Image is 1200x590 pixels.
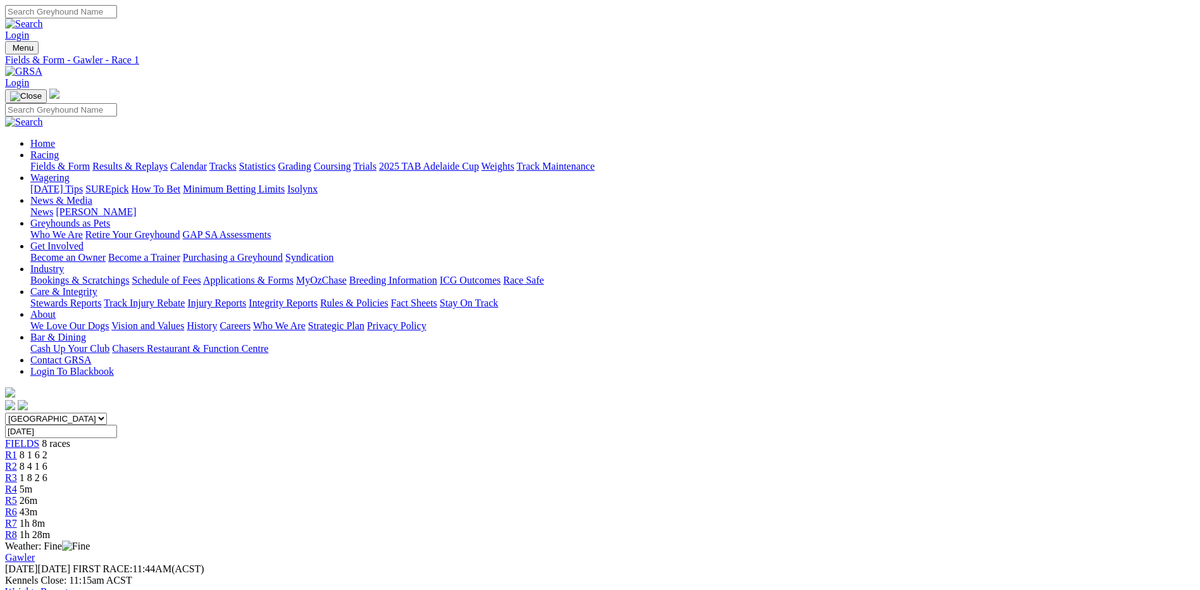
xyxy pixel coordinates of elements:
a: Fact Sheets [391,298,437,308]
img: twitter.svg [18,400,28,410]
a: Become an Owner [30,252,106,263]
a: Syndication [285,252,333,263]
span: 8 races [42,438,70,449]
div: About [30,320,1195,332]
a: Login [5,30,29,41]
a: SUREpick [85,184,128,194]
a: ICG Outcomes [440,275,500,286]
div: Care & Integrity [30,298,1195,309]
input: Select date [5,425,117,438]
span: 1h 8m [20,518,45,529]
a: Strategic Plan [308,320,364,331]
a: Minimum Betting Limits [183,184,285,194]
a: Home [30,138,55,149]
a: Rules & Policies [320,298,388,308]
a: Cash Up Your Club [30,343,109,354]
div: Greyhounds as Pets [30,229,1195,241]
a: Fields & Form - Gawler - Race 1 [5,54,1195,66]
img: Close [10,91,42,101]
a: Login To Blackbook [30,366,114,377]
a: Schedule of Fees [132,275,201,286]
span: 43m [20,506,37,517]
a: R1 [5,449,17,460]
a: We Love Our Dogs [30,320,109,331]
input: Search [5,103,117,116]
a: News [30,206,53,217]
a: Become a Trainer [108,252,180,263]
a: R3 [5,472,17,483]
a: FIELDS [5,438,39,449]
span: FIRST RACE: [73,563,132,574]
span: 8 1 6 2 [20,449,47,460]
a: Results & Replays [92,161,168,172]
a: 2025 TAB Adelaide Cup [379,161,479,172]
a: Track Maintenance [517,161,595,172]
a: Tracks [209,161,237,172]
input: Search [5,5,117,18]
a: Racing [30,149,59,160]
a: Vision and Values [111,320,184,331]
span: 8 4 1 6 [20,461,47,472]
a: Weights [481,161,514,172]
a: Injury Reports [187,298,246,308]
div: Kennels Close: 11:15am ACST [5,575,1195,586]
a: Isolynx [287,184,318,194]
div: Wagering [30,184,1195,195]
div: Industry [30,275,1195,286]
span: [DATE] [5,563,38,574]
img: logo-grsa-white.png [49,89,59,99]
a: R4 [5,484,17,494]
a: Statistics [239,161,276,172]
img: GRSA [5,66,42,77]
span: R6 [5,506,17,517]
a: Care & Integrity [30,286,97,297]
span: 1h 28m [20,529,50,540]
a: Track Injury Rebate [104,298,185,308]
a: R5 [5,495,17,506]
a: [DATE] Tips [30,184,83,194]
a: Trials [353,161,376,172]
a: How To Bet [132,184,181,194]
a: Get Involved [30,241,84,251]
a: Bookings & Scratchings [30,275,129,286]
a: Breeding Information [349,275,437,286]
a: GAP SA Assessments [183,229,271,240]
a: Race Safe [503,275,543,286]
span: 5m [20,484,32,494]
a: Contact GRSA [30,355,91,365]
a: MyOzChase [296,275,347,286]
button: Toggle navigation [5,89,47,103]
a: R2 [5,461,17,472]
span: 11:44AM(ACST) [73,563,204,574]
span: Weather: Fine [5,541,90,551]
a: Fields & Form [30,161,90,172]
span: 1 8 2 6 [20,472,47,483]
a: Careers [220,320,251,331]
a: Gawler [5,552,35,563]
div: Racing [30,161,1195,172]
a: Privacy Policy [367,320,426,331]
a: Who We Are [253,320,306,331]
a: Industry [30,263,64,274]
div: Bar & Dining [30,343,1195,355]
a: R7 [5,518,17,529]
a: Chasers Restaurant & Function Centre [112,343,268,354]
img: Search [5,18,43,30]
a: News & Media [30,195,92,206]
button: Toggle navigation [5,41,39,54]
a: Applications & Forms [203,275,294,286]
a: Who We Are [30,229,83,240]
span: Menu [13,43,34,53]
a: Grading [278,161,311,172]
img: facebook.svg [5,400,15,410]
span: 26m [20,495,37,506]
a: Bar & Dining [30,332,86,342]
img: Fine [62,541,90,552]
img: logo-grsa-white.png [5,387,15,398]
